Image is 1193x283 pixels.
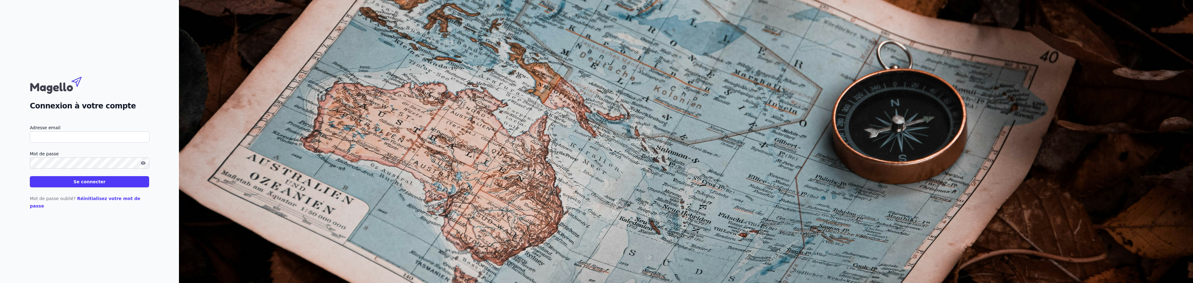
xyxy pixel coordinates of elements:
[30,74,95,95] img: Magello
[30,124,149,131] label: Adresse email
[30,150,149,157] label: Mot de passe
[30,100,149,112] h2: Connexion à votre compte
[30,196,140,208] a: Réinitialisez votre mot de passe
[30,195,149,210] p: Mot de passe oublié?
[30,176,149,187] button: Se connecter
